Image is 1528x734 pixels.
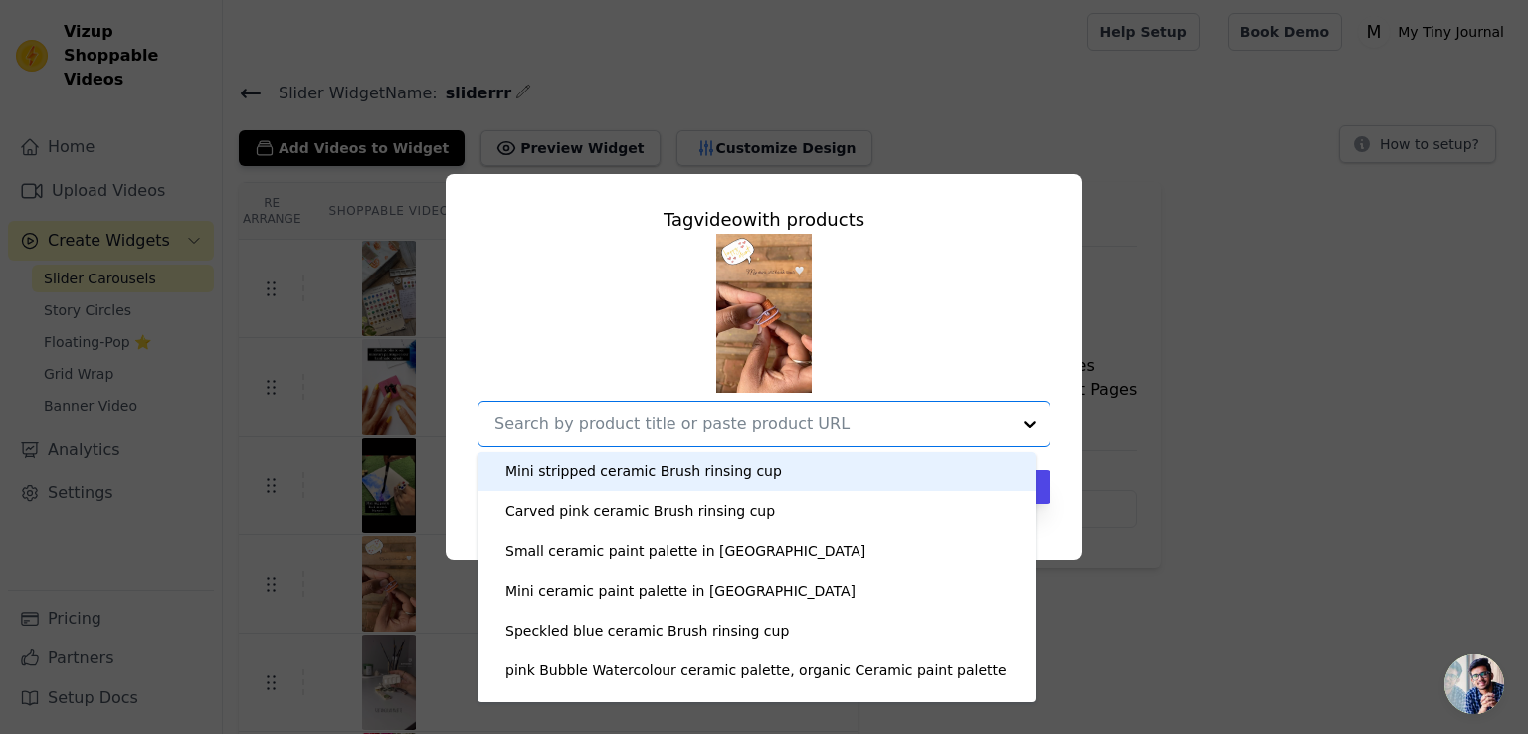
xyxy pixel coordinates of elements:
[494,412,1010,436] input: Search by product title or paste product URL
[505,501,775,521] div: Carved pink ceramic Brush rinsing cup
[1444,654,1504,714] a: Open chat
[505,541,865,561] div: Small ceramic paint palette in [GEOGRAPHIC_DATA]
[505,660,1007,680] div: pink Bubble Watercolour ceramic palette, organic Ceramic paint palette
[505,581,856,601] div: Mini ceramic paint palette in [GEOGRAPHIC_DATA]
[477,206,1050,234] div: Tag video with products
[505,700,944,720] div: White ceramic brushrest, 4 slotceramic brushholder , artist gift
[505,461,782,481] div: Mini stripped ceramic Brush rinsing cup
[505,621,789,641] div: Speckled blue ceramic Brush rinsing cup
[716,234,812,393] img: reel-preview-61w7x8-pj.myshopify.com-3451561958074650949_39453566520.jpeg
